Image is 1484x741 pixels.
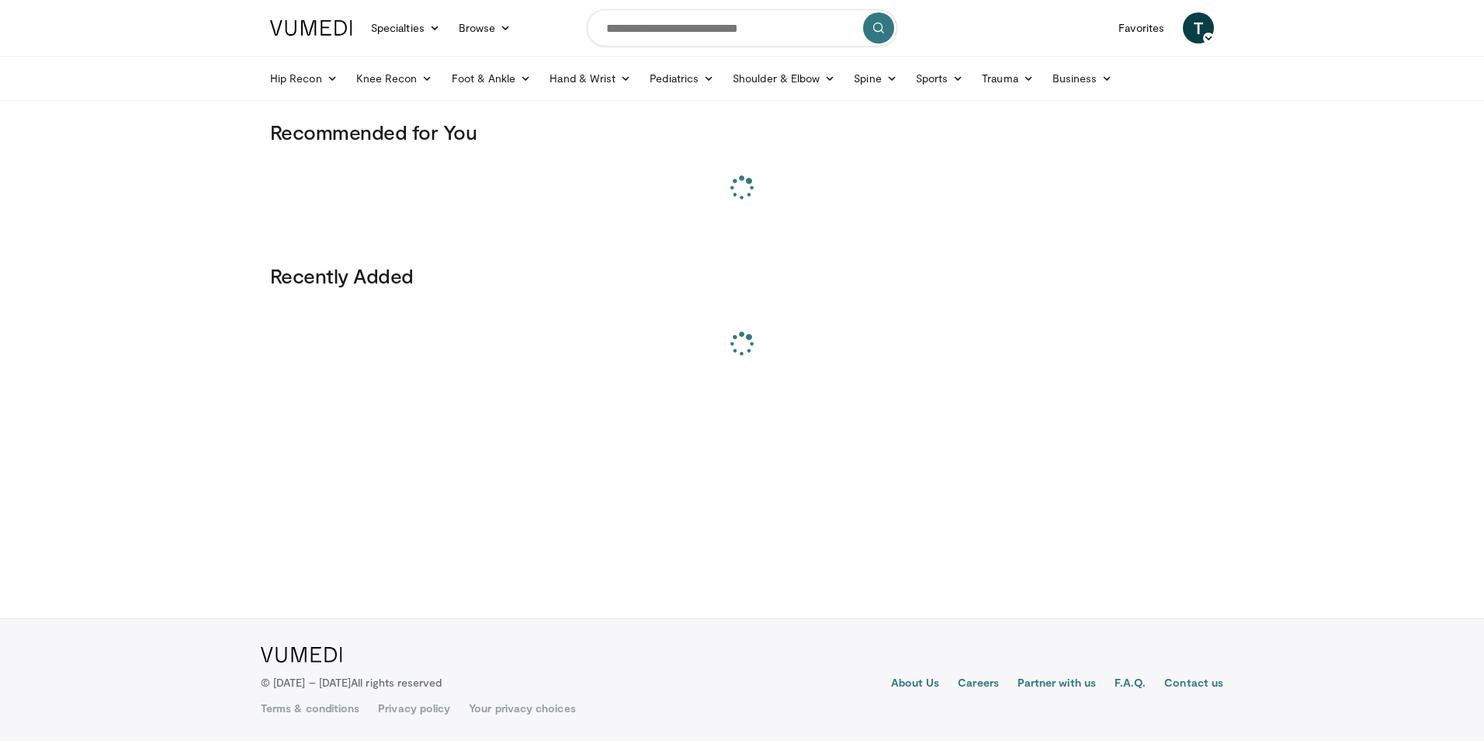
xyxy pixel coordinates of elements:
[351,676,442,689] span: All rights reserved
[540,63,640,94] a: Hand & Wrist
[270,120,1214,144] h3: Recommended for You
[723,63,844,94] a: Shoulder & Elbow
[844,63,906,94] a: Spine
[449,12,521,43] a: Browse
[1109,12,1174,43] a: Favorites
[261,647,342,663] img: VuMedi Logo
[261,701,359,716] a: Terms & conditions
[1183,12,1214,43] a: T
[261,675,442,691] p: © [DATE] – [DATE]
[1043,63,1122,94] a: Business
[891,675,940,694] a: About Us
[958,675,999,694] a: Careers
[469,701,575,716] a: Your privacy choices
[378,701,450,716] a: Privacy policy
[270,263,1214,288] h3: Recently Added
[1164,675,1223,694] a: Contact us
[1115,675,1146,694] a: F.A.Q.
[442,63,541,94] a: Foot & Ankle
[347,63,442,94] a: Knee Recon
[261,63,347,94] a: Hip Recon
[362,12,449,43] a: Specialties
[973,63,1043,94] a: Trauma
[270,20,352,36] img: VuMedi Logo
[1018,675,1096,694] a: Partner with us
[907,63,973,94] a: Sports
[587,9,897,47] input: Search topics, interventions
[640,63,723,94] a: Pediatrics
